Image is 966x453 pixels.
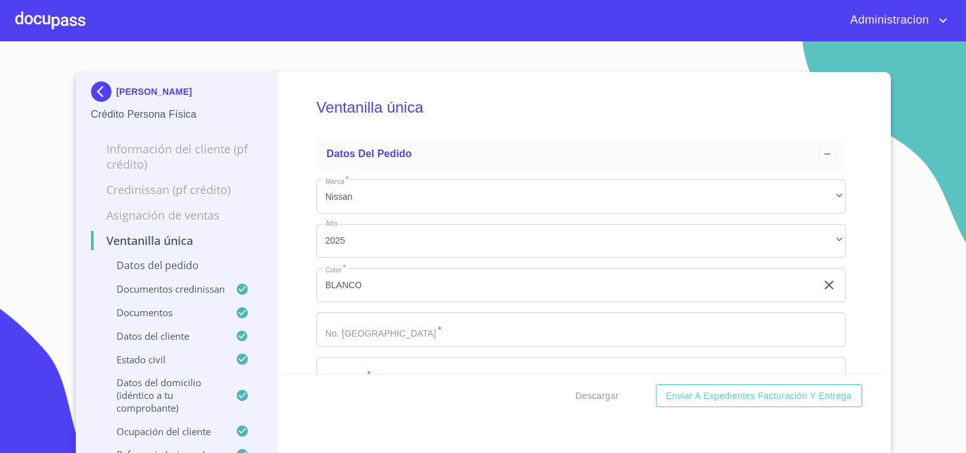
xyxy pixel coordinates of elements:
div: Nissan [316,179,846,214]
h5: Ventanilla única [316,81,846,134]
span: Administracion [841,10,935,31]
p: Estado civil [91,353,236,366]
p: Ocupación del Cliente [91,425,236,438]
button: clear input [821,277,837,293]
p: Datos del pedido [91,258,262,272]
p: Datos del domicilio (idéntico a tu comprobante) [91,376,236,414]
p: Credinissan (PF crédito) [91,182,262,197]
p: Documentos [91,306,236,319]
p: Información del cliente (PF crédito) [91,141,262,172]
span: Datos del pedido [327,148,412,159]
button: Enviar a Expedientes Facturación y Entrega [656,384,862,408]
img: Docupass spot blue [91,81,117,102]
p: [PERSON_NAME] [117,87,192,97]
p: Asignación de Ventas [91,207,262,223]
p: Crédito Persona Física [91,107,262,122]
span: Descargar [576,388,619,404]
button: Descargar [571,384,624,408]
div: [PERSON_NAME] [91,81,262,107]
p: Datos del cliente [91,330,236,342]
p: Ventanilla única [91,233,262,248]
div: Datos del pedido [316,139,846,169]
span: Enviar a Expedientes Facturación y Entrega [666,388,852,404]
button: account of current user [841,10,951,31]
p: Documentos CrediNissan [91,282,236,295]
div: 2025 [316,224,846,258]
